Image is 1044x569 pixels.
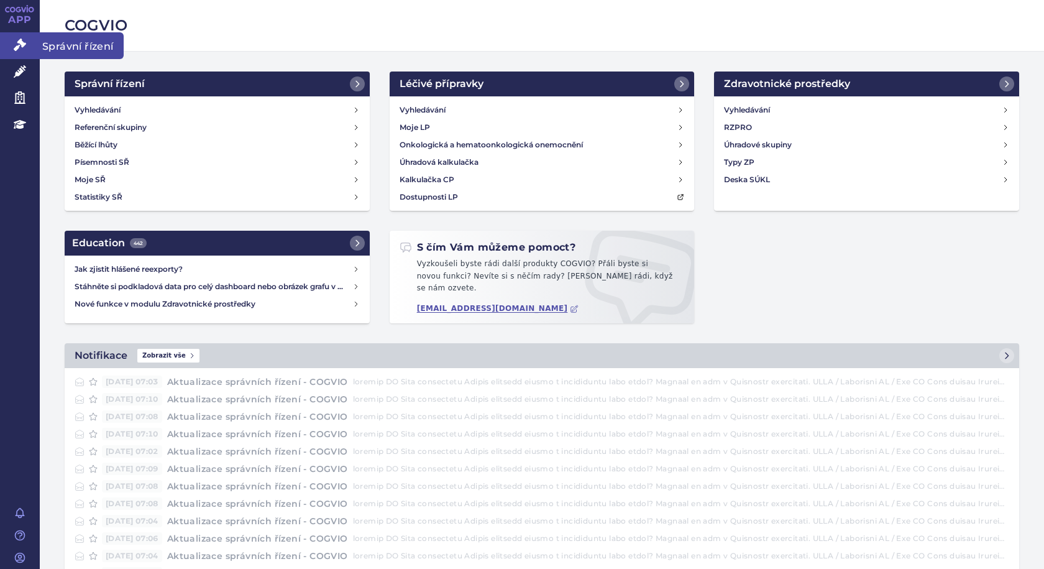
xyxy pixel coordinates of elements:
h4: Úhradové skupiny [724,139,792,151]
p: loremip DO Sita consectetu Adipis elitsedd eiusmo t incididuntu labo etdol? Magnaal en adm v Quis... [353,532,1009,545]
span: 442 [130,238,147,248]
p: loremip DO Sita consectetu Adipis elitsedd eiusmo t incididuntu labo etdol? Magnaal en adm v Quis... [353,463,1009,475]
h4: Vyhledávání [400,104,446,116]
a: Education442 [65,231,370,256]
span: [DATE] 07:06 [102,532,162,545]
p: Vyzkoušeli byste rádi další produkty COGVIO? Přáli byste si novou funkci? Nevíte si s něčím rady?... [400,258,685,300]
span: [DATE] 07:08 [102,410,162,423]
span: [DATE] 07:10 [102,428,162,440]
p: loremip DO Sita consectetu Adipis elitsedd eiusmo t incididuntu labo etdol? Magnaal en adm v Quis... [353,376,1009,388]
h2: Notifikace [75,348,127,363]
p: loremip DO Sita consectetu Adipis elitsedd eiusmo t incididuntu labo etdol? Magnaal en adm v Quis... [353,515,1009,527]
h2: COGVIO [65,15,1019,36]
h2: Education [72,236,147,251]
a: Referenční skupiny [70,119,365,136]
span: [DATE] 07:08 [102,480,162,493]
span: Správní řízení [40,32,124,58]
a: Jak zjistit hlášené reexporty? [70,261,365,278]
a: Nové funkce v modulu Zdravotnické prostředky [70,295,365,313]
a: Zdravotnické prostředky [714,72,1019,96]
h2: Zdravotnické prostředky [724,76,850,91]
h4: Úhradová kalkulačka [400,156,478,169]
a: RZPRO [719,119,1014,136]
h4: Běžící lhůty [75,139,117,151]
h4: Stáhněte si podkladová data pro celý dashboard nebo obrázek grafu v COGVIO App modulu Analytics [75,280,352,293]
h4: Aktualizace správních řízení - COGVIO [162,428,353,440]
h4: Moje SŘ [75,173,106,186]
h4: Kalkulačka CP [400,173,454,186]
p: loremip DO Sita consectetu Adipis elitsedd eiusmo t incididuntu labo etdol? Magnaal en adm v Quis... [353,445,1009,458]
h4: Moje LP [400,121,430,134]
a: Deska SÚKL [719,171,1014,188]
p: loremip DO Sita consectetu Adipis elitsedd eiusmo t incididuntu labo etdol? Magnaal en adm v Quis... [353,550,1009,562]
span: Zobrazit vše [137,349,199,363]
h4: Vyhledávání [724,104,770,116]
h4: Nové funkce v modulu Zdravotnické prostředky [75,298,352,310]
span: [DATE] 07:03 [102,376,162,388]
span: [DATE] 07:02 [102,445,162,458]
a: Typy ZP [719,154,1014,171]
a: Stáhněte si podkladová data pro celý dashboard nebo obrázek grafu v COGVIO App modulu Analytics [70,278,365,295]
h4: Vyhledávání [75,104,121,116]
p: loremip DO Sita consectetu Adipis elitsedd eiusmo t incididuntu labo etdol? Magnaal en adm v Quis... [353,497,1009,510]
h4: Písemnosti SŘ [75,156,129,169]
a: Úhradová kalkulačka [395,154,690,171]
h4: Aktualizace správních řízení - COGVIO [162,515,353,527]
h4: Aktualizace správních řízení - COGVIO [162,445,353,458]
h4: Aktualizace správních řízení - COGVIO [162,376,353,388]
a: Moje SŘ [70,171,365,188]
h4: Referenční skupiny [75,121,147,134]
span: [DATE] 07:08 [102,497,162,510]
a: Vyhledávání [719,101,1014,119]
h4: Statistiky SŘ [75,191,122,203]
h4: RZPRO [724,121,752,134]
span: [DATE] 07:04 [102,550,162,562]
h4: Dostupnosti LP [400,191,458,203]
p: loremip DO Sita consectetu Adipis elitsedd eiusmo t incididuntu labo etdol? Magnaal en adm v Quis... [353,480,1009,493]
a: Vyhledávání [395,101,690,119]
a: Správní řízení [65,72,370,96]
h4: Aktualizace správních řízení - COGVIO [162,480,353,493]
a: Písemnosti SŘ [70,154,365,171]
h4: Aktualizace správních řízení - COGVIO [162,410,353,423]
h4: Aktualizace správních řízení - COGVIO [162,532,353,545]
a: Léčivé přípravky [390,72,695,96]
h4: Jak zjistit hlášené reexporty? [75,263,352,275]
a: NotifikaceZobrazit vše [65,343,1019,368]
h4: Typy ZP [724,156,754,169]
p: loremip DO Sita consectetu Adipis elitsedd eiusmo t incididuntu labo etdol? Magnaal en adm v Quis... [353,428,1009,440]
h4: Deska SÚKL [724,173,770,186]
h2: Léčivé přípravky [400,76,483,91]
a: Kalkulačka CP [395,171,690,188]
p: loremip DO Sita consectetu Adipis elitsedd eiusmo t incididuntu labo etdol? Magnaal en adm v Quis... [353,410,1009,423]
a: [EMAIL_ADDRESS][DOMAIN_NAME] [417,304,579,313]
h4: Aktualizace správních řízení - COGVIO [162,497,353,510]
span: [DATE] 07:04 [102,515,162,527]
h4: Onkologická a hematoonkologická onemocnění [400,139,583,151]
a: Statistiky SŘ [70,188,365,206]
h4: Aktualizace správních řízení - COGVIO [162,393,353,405]
span: [DATE] 07:10 [102,393,162,405]
h4: Aktualizace správních řízení - COGVIO [162,463,353,475]
a: Dostupnosti LP [395,188,690,206]
h4: Aktualizace správních řízení - COGVIO [162,550,353,562]
a: Moje LP [395,119,690,136]
p: loremip DO Sita consectetu Adipis elitsedd eiusmo t incididuntu labo etdol? Magnaal en adm v Quis... [353,393,1009,405]
a: Vyhledávání [70,101,365,119]
a: Běžící lhůty [70,136,365,154]
h2: Správní řízení [75,76,145,91]
span: [DATE] 07:09 [102,463,162,475]
a: Onkologická a hematoonkologická onemocnění [395,136,690,154]
h2: S čím Vám můžeme pomoct? [400,241,576,254]
a: Úhradové skupiny [719,136,1014,154]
